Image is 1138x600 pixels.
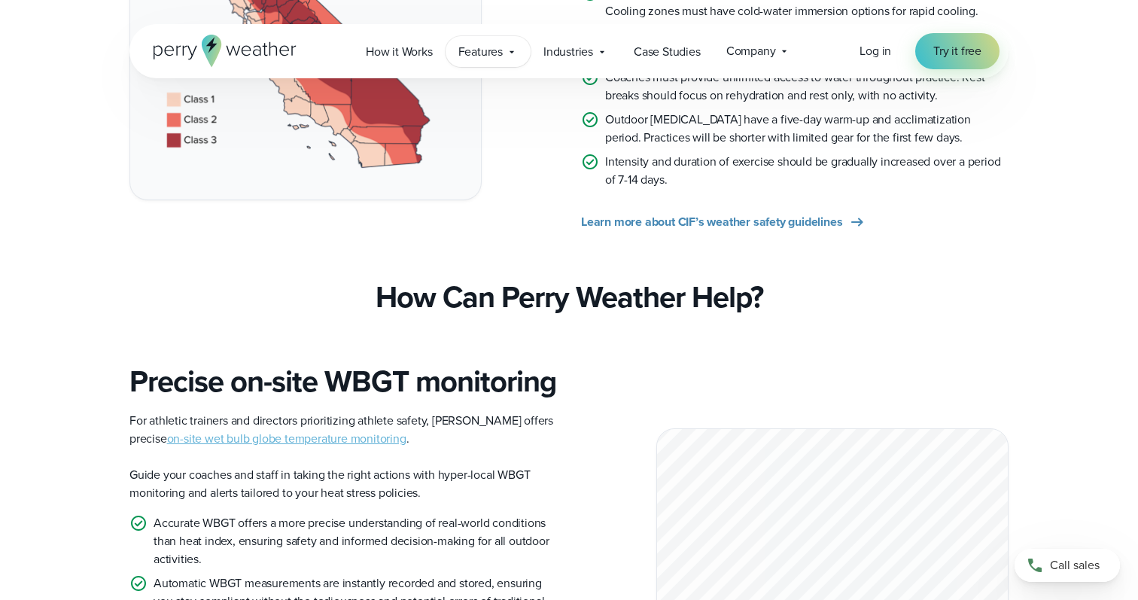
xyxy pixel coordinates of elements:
a: Learn more about CIF’s weather safety guidelines [581,213,866,231]
p: Outdoor [MEDICAL_DATA] have a five-day warm-up and acclimatization period. Practices will be shor... [605,111,1009,147]
a: How it Works [353,36,446,67]
h3: Precise on-site WBGT monitoring [129,364,557,400]
a: on-site wet bulb globe temperature monitoring [167,430,406,447]
span: Company [726,42,776,60]
span: Industries [543,43,593,61]
span: Try it free [933,42,981,60]
span: Call sales [1050,556,1100,574]
a: Try it free [915,33,1000,69]
span: How it Works [366,43,433,61]
p: For athletic trainers and directors prioritizing athlete safety, [PERSON_NAME] offers precise . [129,412,557,448]
span: Log in [860,42,891,59]
a: Call sales [1015,549,1120,582]
span: Learn more about CIF’s weather safety guidelines [581,213,842,231]
span: Case Studies [634,43,701,61]
p: Intensity and duration of exercise should be gradually increased over a period of 7-14 days. [605,153,1009,189]
span: Features [458,43,503,61]
a: Log in [860,42,891,60]
span: Guide your coaches and staff in taking the right actions with hyper-local WBGT monitoring and ale... [129,466,530,501]
a: Case Studies [621,36,714,67]
p: Coaches must provide unlimited access to water throughout practice. Rest breaks should focus on r... [605,69,1009,105]
p: Accurate WBGT offers a more precise understanding of real-world conditions than heat index, ensur... [154,514,557,568]
h3: How Can Perry Weather Help? [376,279,763,315]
